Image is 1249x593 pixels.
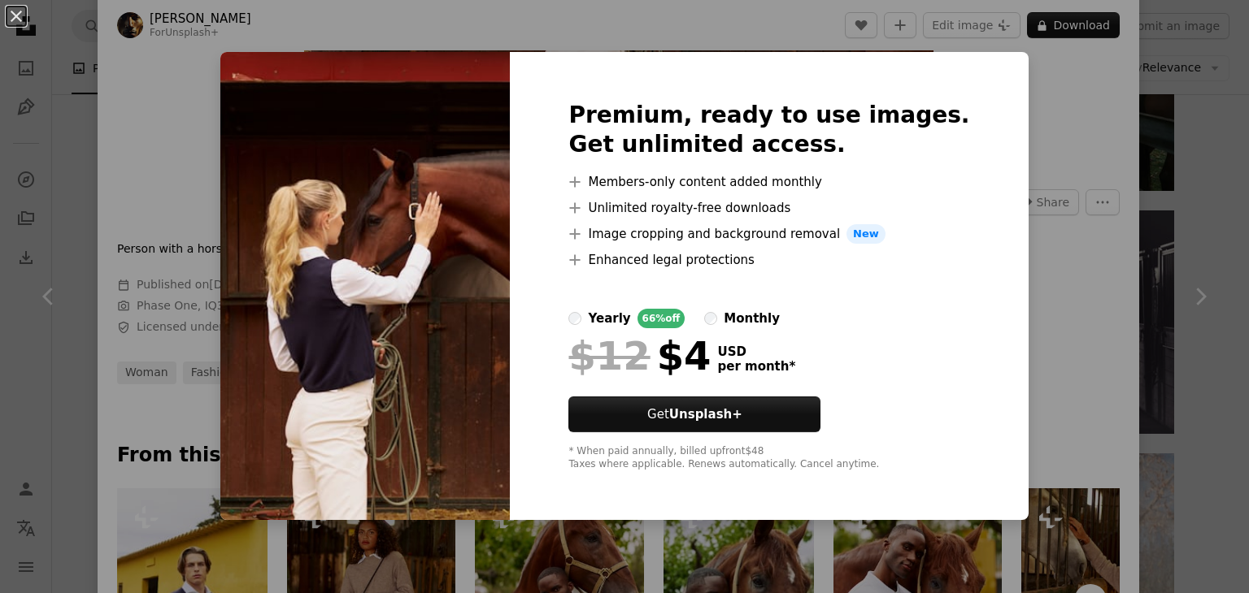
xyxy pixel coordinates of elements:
li: Image cropping and background removal [568,224,969,244]
div: 66% off [638,309,685,328]
span: USD [717,344,795,359]
div: $4 [568,335,711,377]
span: New [846,224,886,244]
span: per month * [717,359,795,374]
div: monthly [724,309,780,328]
li: Enhanced legal protections [568,250,969,270]
strong: Unsplash+ [669,407,742,422]
input: yearly66%off [568,312,581,325]
h2: Premium, ready to use images. Get unlimited access. [568,101,969,159]
li: Members-only content added monthly [568,172,969,192]
div: * When paid annually, billed upfront $48 Taxes where applicable. Renews automatically. Cancel any... [568,445,969,471]
button: GetUnsplash+ [568,396,820,432]
div: yearly [588,309,630,328]
input: monthly [704,312,717,325]
span: $12 [568,335,650,377]
li: Unlimited royalty-free downloads [568,198,969,218]
img: premium_photo-1727894724505-b15f2982dd0b [220,52,510,520]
